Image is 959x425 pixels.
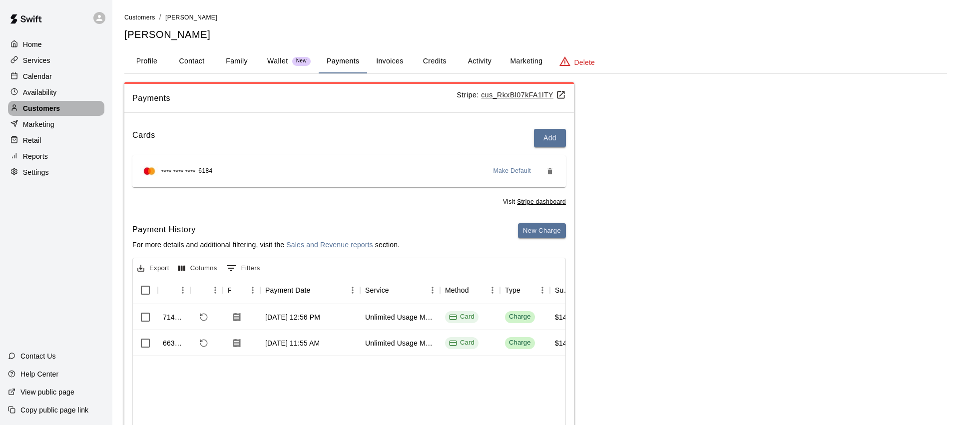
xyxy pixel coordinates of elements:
span: Make Default [493,166,531,176]
a: Calendar [8,69,104,84]
button: Menu [345,283,360,298]
button: Family [214,49,259,73]
a: Services [8,53,104,68]
button: Profile [124,49,169,73]
a: Stripe dashboard [517,198,566,205]
div: Service [365,276,389,304]
div: 714858 [163,312,185,322]
p: Contact Us [20,351,56,361]
button: Sort [311,283,325,297]
button: Add [534,129,566,147]
button: Remove [542,163,558,179]
button: Make Default [489,163,535,179]
span: Refund payment [195,309,212,326]
button: Sort [195,283,209,297]
div: Subtotal [555,276,571,304]
p: Stripe: [457,90,566,100]
div: Refund [190,276,223,304]
button: Download Receipt [228,308,246,326]
p: Home [23,39,42,49]
div: basic tabs example [124,49,947,73]
button: Menu [425,283,440,298]
div: Retail [8,133,104,148]
button: Download Receipt [228,334,246,352]
a: Home [8,37,104,52]
button: Invoices [367,49,412,73]
button: Credits [412,49,457,73]
p: Reports [23,151,48,161]
div: Card [449,312,475,322]
div: Payment Date [265,276,311,304]
a: Customers [124,13,155,21]
button: Sort [389,283,403,297]
div: Card [449,338,475,348]
a: Availability [8,85,104,100]
a: Settings [8,165,104,180]
div: Unlimited Usage Membership [365,338,435,348]
h6: Cards [132,129,155,147]
h5: [PERSON_NAME] [124,28,947,41]
div: 663625 [163,338,185,348]
button: Menu [175,283,190,298]
span: New [292,58,311,64]
p: Marketing [23,119,54,129]
span: Refund payment [195,335,212,352]
p: Customers [23,103,60,113]
div: Charge [509,338,531,348]
button: Menu [485,283,500,298]
span: Visit [503,197,566,207]
span: Customers [124,14,155,21]
a: Customers [8,101,104,116]
img: Credit card brand logo [140,166,158,176]
div: Charge [509,312,531,322]
div: Receipt [228,276,231,304]
p: Copy public page link [20,405,88,415]
span: Payments [132,92,457,105]
button: Payments [319,49,367,73]
div: Payment Date [260,276,360,304]
button: Sort [469,283,483,297]
div: $149.00 [555,312,581,322]
p: View public page [20,387,74,397]
button: Show filters [224,260,263,276]
div: Jun 23, 2025, 11:55 AM [265,338,320,348]
div: Method [440,276,500,304]
a: Reports [8,149,104,164]
button: Menu [245,283,260,298]
div: Type [500,276,550,304]
span: [PERSON_NAME] [165,14,217,21]
div: Receipt [223,276,260,304]
div: Id [158,276,190,304]
button: Marketing [502,49,550,73]
nav: breadcrumb [124,12,947,23]
button: Sort [520,283,534,297]
div: $149.00 [555,338,581,348]
button: Export [135,261,172,276]
button: New Charge [518,223,566,239]
div: Method [445,276,469,304]
p: Services [23,55,50,65]
div: Type [505,276,520,304]
button: Sort [163,283,177,297]
p: Help Center [20,369,58,379]
button: Select columns [176,261,220,276]
div: Service [360,276,440,304]
p: For more details and additional filtering, visit the section. [132,240,400,250]
button: Menu [535,283,550,298]
span: 6184 [198,166,212,176]
p: Settings [23,167,49,177]
a: cus_RkxBl07kFA1lTY [481,91,566,99]
a: Sales and Revenue reports [286,241,373,249]
li: / [159,12,161,22]
a: Marketing [8,117,104,132]
p: Wallet [267,56,288,66]
p: Availability [23,87,57,97]
p: Retail [23,135,41,145]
